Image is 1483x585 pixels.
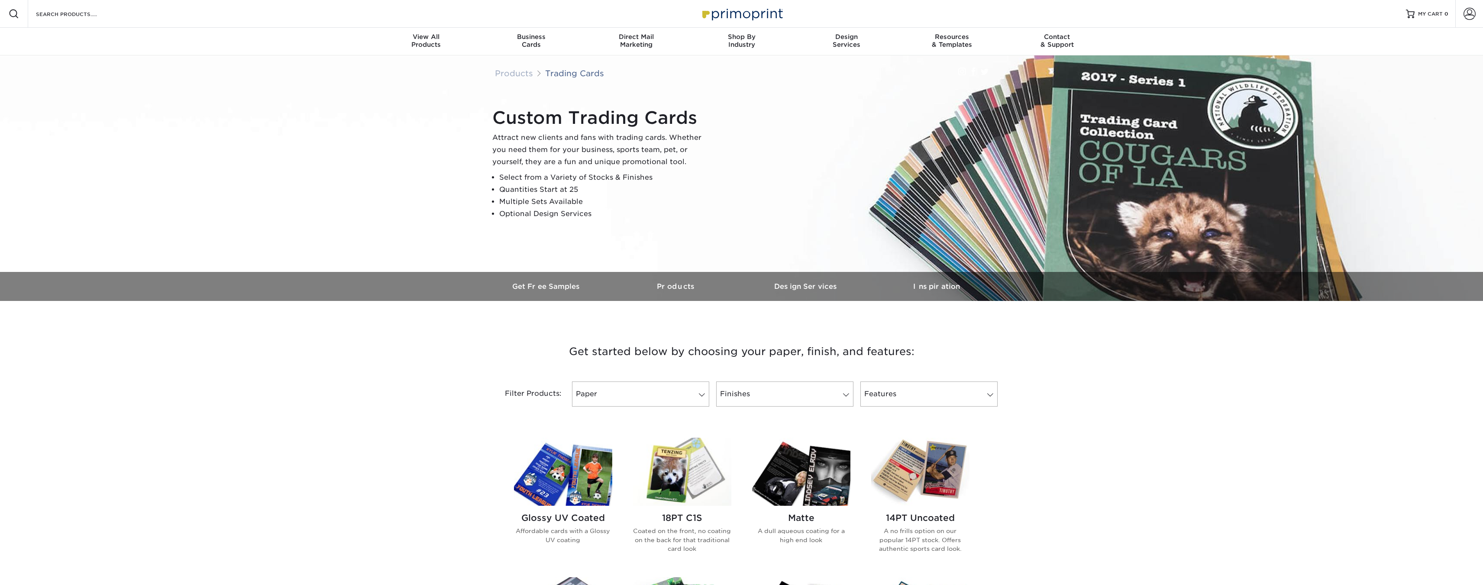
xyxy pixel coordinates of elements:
[492,107,709,128] h1: Custom Trading Cards
[752,438,850,506] img: Matte Trading Cards
[482,272,612,301] a: Get Free Samples
[499,171,709,184] li: Select from a Variety of Stocks & Finishes
[374,33,479,41] span: View All
[871,513,969,523] h2: 14PT Uncoated
[871,438,969,567] a: 14PT Uncoated Trading Cards 14PT Uncoated A no frills option on our popular 14PT stock. Offers au...
[584,28,689,55] a: Direct MailMarketing
[872,282,1002,291] h3: Inspiration
[612,272,742,301] a: Products
[514,438,612,567] a: Glossy UV Coated Trading Cards Glossy UV Coated Affordable cards with a Glossy UV coating
[1005,28,1110,55] a: Contact& Support
[633,438,731,567] a: 18PT C1S Trading Cards 18PT C1S Coated on the front, no coating on the back for that traditional ...
[495,68,533,78] a: Products
[698,4,785,23] img: Primoprint
[872,272,1002,301] a: Inspiration
[742,272,872,301] a: Design Services
[35,9,120,19] input: SEARCH PRODUCTS.....
[478,33,584,48] div: Cards
[794,33,899,48] div: Services
[482,282,612,291] h3: Get Free Samples
[716,381,853,407] a: Finishes
[499,208,709,220] li: Optional Design Services
[612,282,742,291] h3: Products
[1418,10,1443,18] span: MY CART
[1005,33,1110,48] div: & Support
[794,28,899,55] a: DesignServices
[633,438,731,506] img: 18PT C1S Trading Cards
[499,184,709,196] li: Quantities Start at 25
[871,438,969,506] img: 14PT Uncoated Trading Cards
[374,33,479,48] div: Products
[689,28,794,55] a: Shop ByIndustry
[752,438,850,567] a: Matte Trading Cards Matte A dull aqueous coating for a high end look
[572,381,709,407] a: Paper
[514,438,612,506] img: Glossy UV Coated Trading Cards
[742,282,872,291] h3: Design Services
[1444,11,1448,17] span: 0
[492,132,709,168] p: Attract new clients and fans with trading cards. Whether you need them for your business, sports ...
[545,68,604,78] a: Trading Cards
[478,33,584,41] span: Business
[794,33,899,41] span: Design
[1005,33,1110,41] span: Contact
[478,28,584,55] a: BusinessCards
[689,33,794,48] div: Industry
[899,33,1005,48] div: & Templates
[482,381,569,407] div: Filter Products:
[488,332,995,371] h3: Get started below by choosing your paper, finish, and features:
[860,381,998,407] a: Features
[689,33,794,41] span: Shop By
[752,527,850,544] p: A dull aqueous coating for a high end look
[374,28,479,55] a: View AllProducts
[584,33,689,41] span: Direct Mail
[633,513,731,523] h2: 18PT C1S
[633,527,731,553] p: Coated on the front, no coating on the back for that traditional card look
[499,196,709,208] li: Multiple Sets Available
[514,513,612,523] h2: Glossy UV Coated
[514,527,612,544] p: Affordable cards with a Glossy UV coating
[752,513,850,523] h2: Matte
[899,28,1005,55] a: Resources& Templates
[871,527,969,553] p: A no frills option on our popular 14PT stock. Offers authentic sports card look.
[584,33,689,48] div: Marketing
[899,33,1005,41] span: Resources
